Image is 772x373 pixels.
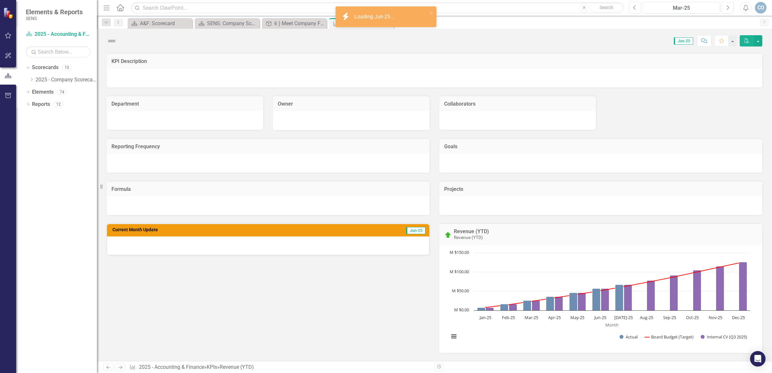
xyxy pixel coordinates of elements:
input: Search Below... [26,46,90,57]
path: Aug-25, 78.37. Internal CV (Q3 2025) . [647,280,655,310]
button: Search [590,3,622,12]
div: Chart. Highcharts interactive chart. [446,250,756,347]
path: Nov-25, 115.13. Internal CV (Q3 2025) . [716,266,724,310]
h3: Collaborators [444,101,591,107]
h3: KPI Description [111,58,757,64]
text: Dec-25 [732,315,745,320]
text: Mar-25 [525,315,538,320]
text: Oct-25 [686,315,699,320]
span: Jun-25 [674,37,693,45]
path: Feb-25, 16.09. Internal CV (Q3 2025) . [509,304,517,310]
a: Elements [32,88,54,96]
text: Sep-25 [663,315,676,320]
h3: Department [111,101,258,107]
div: 74 [57,89,67,95]
div: » » [130,364,430,371]
button: Show Actual [620,334,638,340]
small: Revenue (YTD) [454,235,483,240]
input: Search ClearPoint... [131,2,624,14]
span: Jun-25 [406,227,425,234]
div: Open Intercom Messenger [750,351,766,367]
path: Jan-25, 6.92. Actual. [477,307,485,310]
path: Dec-25, 125.96. Internal CV (Q3 2025) . [739,262,747,310]
a: SENS: Company Scorecard [196,19,258,27]
a: 2025 - Company Scorecard [36,76,97,84]
path: Jun-25, 56.69. Internal CV (Q3 2025) . [601,288,609,310]
svg: Interactive chart [446,250,753,347]
a: KPIs [207,364,217,370]
div: Mar-25 [645,4,718,12]
a: Scorecards [32,64,58,71]
div: Loading Jun-25... [354,13,396,21]
small: SENS [26,16,83,21]
img: Not Defined [107,36,117,46]
path: Oct-25, 104.79. Internal CV (Q3 2025) . [693,270,701,310]
button: View chart menu, Chart [449,332,458,341]
a: 2025 - Accounting & Finance [139,364,204,370]
span: Elements & Reports [26,8,83,16]
path: Apr-25, 35.98. Internal CV (Q3 2025) . [555,296,563,310]
text: Apr-25 [548,315,561,320]
text: Board Budget (Target) [651,334,694,340]
div: Revenue (YTD) [220,364,254,370]
text: Feb-25 [502,315,515,320]
div: 10 [62,65,72,70]
text: M $50.00 [452,288,469,294]
path: Feb-25, 16.09. Actual. [500,304,508,310]
text: May-25 [570,315,584,320]
path: Sep-25, 91.09. Internal CV (Q3 2025) . [670,275,678,310]
path: Mar-25, 26.11. Internal CV (Q3 2025) . [532,300,540,310]
img: On Target [444,231,452,239]
a: 6 ) Meet Company Financial Objectives in [DATE]. [264,19,325,27]
a: 2025 - Accounting & Finance [26,31,90,38]
button: Show Internal CV (Q3 2025) [701,334,747,340]
path: Apr-25, 35.979936. Actual. [546,296,554,310]
span: Search [600,5,613,10]
img: ClearPoint Strategy [3,7,15,18]
text: M $100.00 [450,269,469,275]
path: May-25, 45.93. Internal CV (Q3 2025) . [578,293,586,310]
path: Jul-25, 66.855. Actual. [615,285,623,310]
text: Jan-25 [479,315,491,320]
button: Mar-25 [643,2,720,14]
h3: Reporting Frequency [111,144,425,150]
text: M $150.00 [450,249,469,255]
a: Reports [32,101,50,108]
path: Jun-25, 56.879. Actual. [592,288,600,310]
h3: Formula [111,186,425,192]
path: May-25, 45.934941. Actual. [569,293,578,310]
div: SENS: Company Scorecard [207,19,258,27]
button: CO [755,2,767,14]
a: Revenue (YTD) [454,228,489,234]
button: Show Board Budget (Target) [645,334,694,340]
div: A&F: Scorecard [140,19,191,27]
div: 12 [53,101,64,107]
a: A&F: Scorecard [129,19,191,27]
text: M $0.00 [454,307,469,313]
h3: Goals [444,144,757,150]
h3: Owner [278,101,425,107]
h3: Projects [444,186,757,192]
path: Mar-25, 26.11. Actual. [523,300,531,310]
text: Aug-25 [640,315,653,320]
text: Nov-25 [709,315,722,320]
text: [DATE]-25 [614,315,633,320]
button: close [429,9,434,16]
h3: Current Month Update [112,227,330,232]
text: Month [605,322,619,327]
g: Internal CV (Q3 2025) , series 3 of 3. Bar series with 12 bars. [486,262,747,310]
path: Jul-25, 66.62. Internal CV (Q3 2025) . [624,285,632,310]
div: 6 ) Meet Company Financial Objectives in [DATE]. [274,19,325,27]
text: Jun-25 [594,315,606,320]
